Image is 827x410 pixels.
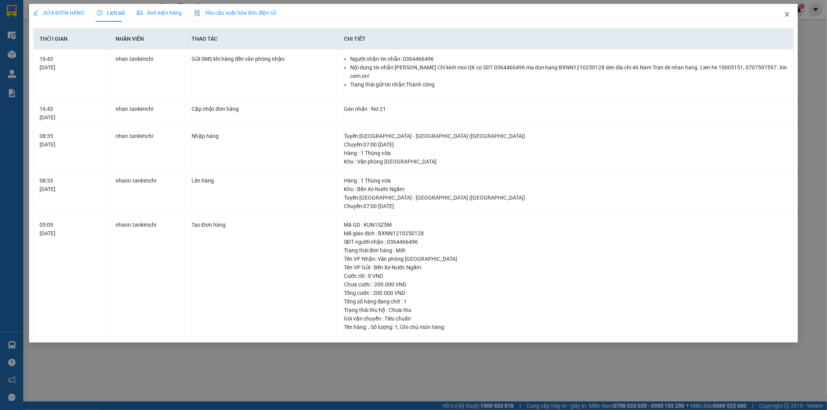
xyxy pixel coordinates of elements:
li: Trạng thái gửi tin nhắn: Thành công [350,80,788,89]
td: nhann.tankimchi [109,171,185,216]
span: Yêu cầu xuất hóa đơn điện tử [194,10,276,16]
div: Hàng : 1 Thùng vừa [344,176,788,185]
img: icon [194,10,200,16]
span: picture [137,10,142,16]
div: Cập nhật đơn hàng [192,105,331,113]
div: 08:33 [DATE] [40,176,103,193]
td: nhan.tankimchi [109,50,185,100]
div: Trạng thái thu hộ : Chưa thu [344,306,788,314]
td: nhann.tankimchi [109,215,185,337]
div: Gán nhãn : Nơ 21 [344,105,788,113]
div: Tuyến : [GEOGRAPHIC_DATA] - [GEOGRAPHIC_DATA] ([GEOGRAPHIC_DATA]) Chuyến: 07:00 [DATE] [344,193,788,210]
div: Lên hàng [192,176,331,185]
div: 08:35 [DATE] [40,132,103,149]
span: Lịch sử [97,10,124,16]
div: Kho : Văn phòng [GEOGRAPHIC_DATA] [344,157,788,166]
span: 1 [395,324,398,330]
div: 05:09 [DATE] [40,221,103,238]
div: Nhập hàng [192,132,331,140]
div: Tên VP Gửi : Bến Xe Nước Ngầm [344,263,788,272]
div: Hàng : 1 Thùng vừa [344,149,788,157]
th: Chi tiết [338,28,794,50]
div: Tên hàng: , Số lượng: , Ghi chú món hàng: [344,323,788,331]
div: SĐT người nhận : 0364466496 [344,238,788,246]
div: Tạo Đơn hàng [192,221,331,229]
div: Tên VP Nhận: Văn phòng [GEOGRAPHIC_DATA] [344,255,788,263]
li: Người nhận tin nhắn: 0364466496 [350,55,788,63]
th: Thời gian [33,28,109,50]
div: Mã GD : KUN1SZ5M [344,221,788,229]
th: Nhân viên [109,28,185,50]
div: Chưa cước : 200.000 VND [344,280,788,289]
div: Tổng số hàng đang chờ : 1 [344,297,788,306]
td: nhan.tankimchi [109,127,185,171]
div: Gói vận chuyển : Tiêu chuẩn [344,314,788,323]
span: edit [33,10,38,16]
div: Kho : Bến Xe Nước Ngầm [344,185,788,193]
button: Close [776,4,798,26]
li: Nội dung tin nhắn: [PERSON_NAME] Chi kinh moi QK co SDT 0364466496 ma don hang BXNN1210250128 den... [350,63,788,80]
td: nhan.tankimchi [109,100,185,127]
span: close [784,11,790,17]
div: Gửi SMS khi hàng đến văn phòng nhận [192,55,331,63]
div: Tuyến : [GEOGRAPHIC_DATA] - [GEOGRAPHIC_DATA] ([GEOGRAPHIC_DATA]) Chuyến: 07:00 [DATE] [344,132,788,149]
span: SỬA ĐƠN HÀNG [33,10,85,16]
span: clock-circle [97,10,102,16]
div: 16:43 [DATE] [40,105,103,122]
span: Ảnh kiện hàng [137,10,182,16]
div: Trạng thái đơn hàng : Mới [344,246,788,255]
div: Tổng cước : 200.000 VND [344,289,788,297]
div: Cước rồi : 0 VND [344,272,788,280]
th: Thao tác [185,28,338,50]
div: 16:43 [DATE] [40,55,103,72]
div: Mã giao dịch : BXNN1210250128 [344,229,788,238]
